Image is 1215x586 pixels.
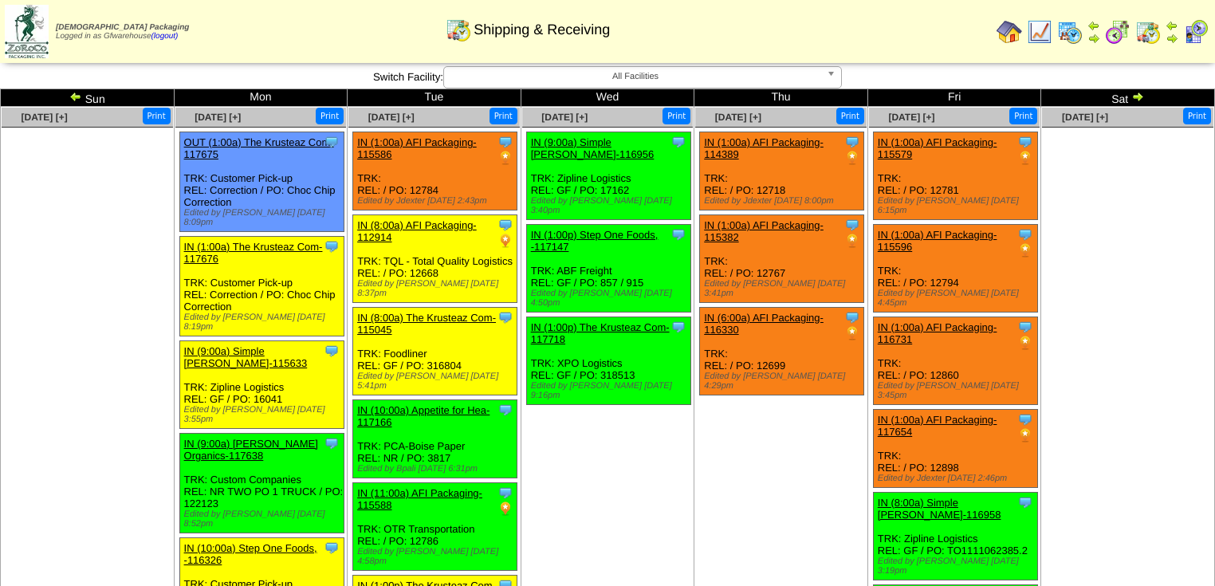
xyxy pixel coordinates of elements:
[700,132,864,210] div: TRK: REL: / PO: 12718
[179,434,344,533] div: TRK: Custom Companies REL: NR TWO PO 1 TRUCK / PO: 122123
[1041,89,1215,107] td: Sat
[1135,19,1161,45] img: calendarinout.gif
[1087,19,1100,32] img: arrowleft.gif
[357,547,517,566] div: Edited by [PERSON_NAME] [DATE] 4:58pm
[324,540,340,556] img: Tooltip
[368,112,415,123] a: [DATE] [+]
[184,405,344,424] div: Edited by [PERSON_NAME] [DATE] 3:55pm
[873,410,1037,488] div: TRK: REL: / PO: 12898
[357,487,482,511] a: IN (11:00a) AFI Packaging-115588
[184,241,323,265] a: IN (1:00a) The Krusteaz Com-117676
[1017,134,1033,150] img: Tooltip
[357,312,496,336] a: IN (8:00a) The Krusteaz Com-115045
[1087,32,1100,45] img: arrowright.gif
[1017,226,1033,242] img: Tooltip
[844,134,860,150] img: Tooltip
[353,215,517,303] div: TRK: TQL - Total Quality Logistics REL: / PO: 12668
[184,438,318,462] a: IN (9:00a) [PERSON_NAME] Organics-117638
[670,226,686,242] img: Tooltip
[878,414,997,438] a: IN (1:00a) AFI Packaging-117654
[316,108,344,124] button: Print
[357,404,490,428] a: IN (10:00a) Appetite for Hea-117166
[867,89,1041,107] td: Fri
[526,317,690,405] div: TRK: XPO Logistics REL: GF / PO: 318513
[844,325,860,341] img: PO
[715,112,761,123] a: [DATE] [+]
[5,5,49,58] img: zoroco-logo-small.webp
[1166,19,1178,32] img: arrowleft.gif
[531,381,690,400] div: Edited by [PERSON_NAME] [DATE] 9:16pm
[324,435,340,451] img: Tooltip
[497,134,513,150] img: Tooltip
[324,238,340,254] img: Tooltip
[873,493,1037,580] div: TRK: Zipline Logistics REL: GF / PO: TO1111062385.2
[497,309,513,325] img: Tooltip
[1027,19,1052,45] img: line_graph.gif
[663,108,690,124] button: Print
[1017,150,1033,166] img: PO
[878,229,997,253] a: IN (1:00a) AFI Packaging-115596
[22,112,68,123] span: [DATE] [+]
[878,381,1037,400] div: Edited by [PERSON_NAME] [DATE] 3:45pm
[1183,108,1211,124] button: Print
[357,464,517,474] div: Edited by Bpali [DATE] 6:31pm
[694,89,868,107] td: Thu
[497,485,513,501] img: Tooltip
[1062,112,1108,123] span: [DATE] [+]
[531,321,670,345] a: IN (1:00p) The Krusteaz Com-117718
[1017,494,1033,510] img: Tooltip
[844,217,860,233] img: Tooltip
[704,372,863,391] div: Edited by [PERSON_NAME] [DATE] 4:29pm
[474,22,610,38] span: Shipping & Receiving
[497,233,513,249] img: PO
[357,279,517,298] div: Edited by [PERSON_NAME] [DATE] 8:37pm
[143,108,171,124] button: Print
[700,308,864,395] div: TRK: REL: / PO: 12699
[195,112,241,123] a: [DATE] [+]
[1017,242,1033,258] img: PO
[353,483,517,571] div: TRK: OTR Transportation REL: / PO: 12786
[888,112,934,123] a: [DATE] [+]
[357,196,517,206] div: Edited by Jdexter [DATE] 2:43pm
[878,474,1037,483] div: Edited by Jdexter [DATE] 2:46pm
[357,372,517,391] div: Edited by [PERSON_NAME] [DATE] 5:41pm
[878,497,1001,521] a: IN (8:00a) Simple [PERSON_NAME]-116958
[878,321,997,345] a: IN (1:00a) AFI Packaging-116731
[184,509,344,529] div: Edited by [PERSON_NAME] [DATE] 8:52pm
[1017,335,1033,351] img: PO
[184,136,334,160] a: OUT (1:00a) The Krusteaz Com-117675
[531,289,690,308] div: Edited by [PERSON_NAME] [DATE] 4:50pm
[353,400,517,478] div: TRK: PCA-Boise Paper REL: NR / PO: 3817
[1017,411,1033,427] img: Tooltip
[69,90,82,103] img: arrowleft.gif
[179,237,344,336] div: TRK: Customer Pick-up REL: Correction / PO: Choc Chip Correction
[353,308,517,395] div: TRK: Foodliner REL: GF / PO: 316804
[704,219,824,243] a: IN (1:00a) AFI Packaging-115382
[357,219,477,243] a: IN (8:00a) AFI Packaging-112914
[56,23,189,32] span: [DEMOGRAPHIC_DATA] Packaging
[541,112,588,123] span: [DATE] [+]
[531,136,655,160] a: IN (9:00a) Simple [PERSON_NAME]-116956
[348,89,521,107] td: Tue
[184,208,344,227] div: Edited by [PERSON_NAME] [DATE] 8:09pm
[324,134,340,150] img: Tooltip
[873,225,1037,313] div: TRK: REL: / PO: 12794
[324,343,340,359] img: Tooltip
[873,132,1037,220] div: TRK: REL: / PO: 12781
[497,150,513,166] img: PO
[184,313,344,332] div: Edited by [PERSON_NAME] [DATE] 8:19pm
[836,108,864,124] button: Print
[450,67,820,86] span: All Facilities
[531,229,659,253] a: IN (1:00p) Step One Foods, -117147
[844,233,860,249] img: PO
[357,136,477,160] a: IN (1:00a) AFI Packaging-115586
[1166,32,1178,45] img: arrowright.gif
[844,150,860,166] img: PO
[526,132,690,220] div: TRK: Zipline Logistics REL: GF / PO: 17162
[704,196,863,206] div: Edited by Jdexter [DATE] 8:00pm
[521,89,694,107] td: Wed
[179,341,344,429] div: TRK: Zipline Logistics REL: GF / PO: 16041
